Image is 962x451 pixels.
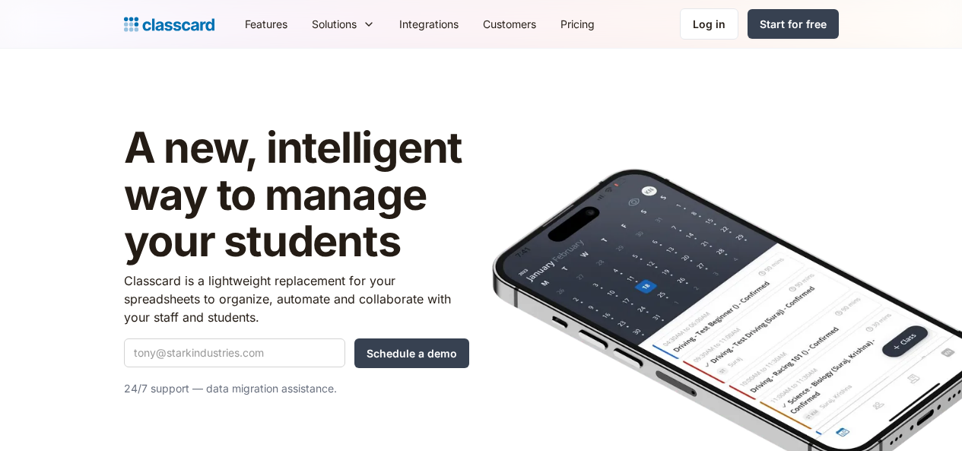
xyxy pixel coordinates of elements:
a: Log in [680,8,738,40]
p: 24/7 support — data migration assistance. [124,380,469,398]
div: Start for free [760,16,827,32]
input: tony@starkindustries.com [124,338,345,367]
input: Schedule a demo [354,338,469,368]
div: Solutions [300,7,387,41]
a: Customers [471,7,548,41]
form: Quick Demo Form [124,338,469,368]
a: Integrations [387,7,471,41]
a: Start for free [748,9,839,39]
a: Features [233,7,300,41]
div: Log in [693,16,725,32]
h1: A new, intelligent way to manage your students [124,125,469,265]
p: Classcard is a lightweight replacement for your spreadsheets to organize, automate and collaborat... [124,272,469,326]
a: Logo [124,14,214,35]
a: Pricing [548,7,607,41]
div: Solutions [312,16,357,32]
